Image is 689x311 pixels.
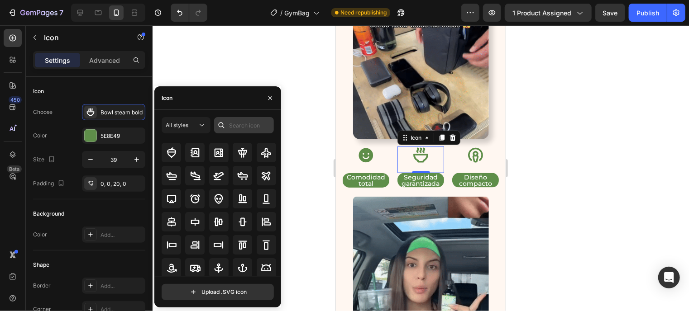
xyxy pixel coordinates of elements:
[100,282,143,290] div: Add...
[162,117,211,133] button: All styles
[505,4,592,22] button: 1 product assigned
[33,282,51,290] div: Border
[336,25,506,311] iframe: Design area
[4,4,67,22] button: 7
[9,96,22,104] div: 450
[33,87,44,95] div: Icon
[33,154,57,166] div: Size
[7,148,53,162] div: Rich Text Editor. Editing area: main
[59,7,63,18] p: 7
[33,108,53,116] div: Choose
[162,94,172,102] div: Icon
[512,8,571,18] span: 1 product assigned
[33,261,49,269] div: Shape
[100,108,143,117] div: Bowl steam bold
[7,165,22,173] div: Beta
[340,9,387,17] span: Need republishing
[45,56,70,65] p: Settings
[33,178,67,190] div: Padding
[33,231,47,239] div: Color
[284,8,310,18] span: GymBag
[629,4,667,22] button: Publish
[658,267,680,288] div: Open Intercom Messenger
[8,149,53,161] p: Comodidad total
[100,180,143,188] div: 0, 0, 20, 0
[189,287,247,297] div: Upload .SVG icon
[44,32,121,43] p: Icon
[595,4,625,22] button: Save
[171,4,207,22] div: Undo/Redo
[162,284,274,300] button: Upload .SVG icon
[89,56,120,65] p: Advanced
[636,8,659,18] div: Publish
[166,122,188,128] span: All styles
[280,8,282,18] span: /
[62,148,108,162] div: Rich Text Editor. Editing area: main
[214,117,274,133] input: Search icon
[603,9,618,17] span: Save
[62,149,107,161] p: Seguridad garantizada
[100,231,143,239] div: Add...
[100,132,143,140] div: 5E8E49
[33,210,64,218] div: Background
[116,148,163,162] div: Rich Text Editor. Editing area: main
[117,149,162,161] p: Diseño compacto
[33,132,47,140] div: Color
